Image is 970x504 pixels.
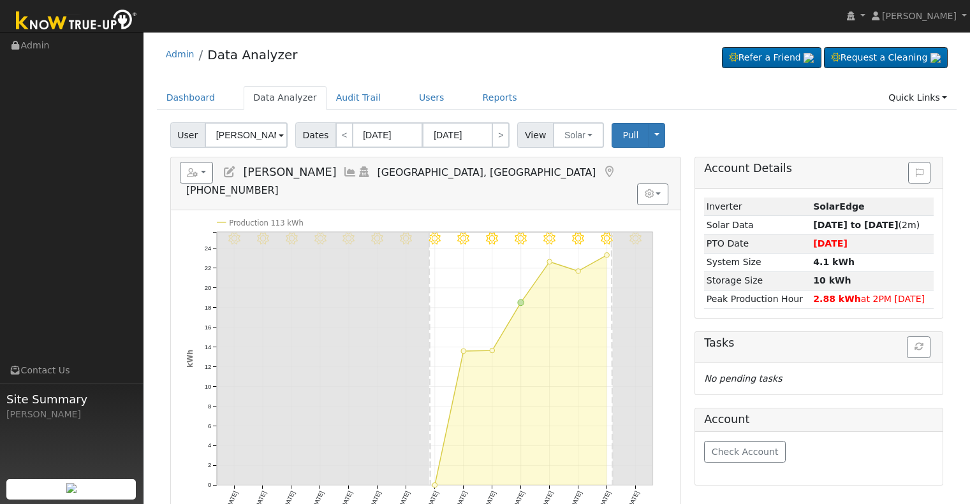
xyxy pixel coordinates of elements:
[208,403,211,410] text: 8
[704,253,811,271] td: System Size
[204,245,211,252] text: 24
[204,304,211,311] text: 18
[170,122,205,148] span: User
[490,348,495,353] circle: onclick=""
[343,166,357,178] a: Multi-Series Graph
[186,184,279,196] span: [PHONE_NUMBER]
[824,47,948,69] a: Request a Cleaning
[882,11,957,21] span: [PERSON_NAME]
[908,162,930,184] button: Issue History
[517,122,554,148] span: View
[473,86,527,110] a: Reports
[813,294,861,304] strong: 2.88 kWh
[66,483,77,493] img: retrieve
[605,252,610,257] circle: onclick=""
[813,257,855,267] strong: 4.1 kWh
[602,166,616,178] a: Map
[461,349,466,354] circle: onclick=""
[879,86,957,110] a: Quick Links
[6,391,136,408] span: Site Summary
[208,461,211,468] text: 2
[243,166,336,178] span: [PERSON_NAME]
[327,86,390,110] a: Audit Trail
[518,299,524,306] circle: onclick=""
[813,220,898,230] strong: [DATE] to [DATE]
[204,284,211,291] text: 20
[457,233,469,245] i: 8/27 - Clear
[622,130,638,140] span: Pull
[185,349,194,368] text: kWh
[486,233,498,245] i: 8/28 - Clear
[704,271,811,290] td: Storage Size
[704,216,811,234] td: Solar Data
[208,422,211,429] text: 6
[204,264,211,271] text: 22
[208,481,211,488] text: 0
[378,166,596,178] span: [GEOGRAPHIC_DATA], [GEOGRAPHIC_DATA]
[813,275,851,285] strong: 10 kWh
[204,343,211,350] text: 14
[244,86,327,110] a: Data Analyzer
[295,122,336,148] span: Dates
[204,383,211,390] text: 10
[204,363,211,370] text: 12
[515,233,527,245] i: 8/29 - Clear
[10,7,143,36] img: Know True-Up
[813,201,864,212] strong: ID: 4706985, authorized: 08/26/25
[813,220,920,230] span: (2m)
[357,166,371,178] a: Login As (last Never)
[813,238,848,248] span: [DATE]
[704,441,786,463] button: Check Account
[704,413,749,426] h5: Account
[223,166,237,178] a: Edit User (36220)
[811,290,934,308] td: at 2PM [DATE]
[930,53,941,63] img: retrieve
[335,122,353,148] a: <
[704,290,811,308] td: Peak Production Hour
[712,447,779,457] span: Check Account
[704,373,782,384] i: No pending tasks
[208,442,212,449] text: 4
[229,218,304,227] text: Production 113 kWh
[612,123,649,148] button: Pull
[722,47,821,69] a: Refer a Friend
[907,336,930,358] button: Refresh
[204,324,211,331] text: 16
[205,122,288,148] input: Select a User
[576,269,581,274] circle: onclick=""
[601,233,613,245] i: 9/01 - Clear
[157,86,225,110] a: Dashboard
[492,122,510,148] a: >
[547,259,552,264] circle: onclick=""
[704,198,811,216] td: Inverter
[6,408,136,421] div: [PERSON_NAME]
[704,234,811,253] td: PTO Date
[572,233,584,245] i: 8/31 - Clear
[553,122,604,148] button: Solar
[409,86,454,110] a: Users
[704,336,934,350] h5: Tasks
[166,49,195,59] a: Admin
[432,483,437,488] circle: onclick=""
[704,162,934,175] h5: Account Details
[543,233,555,245] i: 8/30 - Clear
[207,47,297,62] a: Data Analyzer
[429,233,441,245] i: 8/26 - Clear
[804,53,814,63] img: retrieve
